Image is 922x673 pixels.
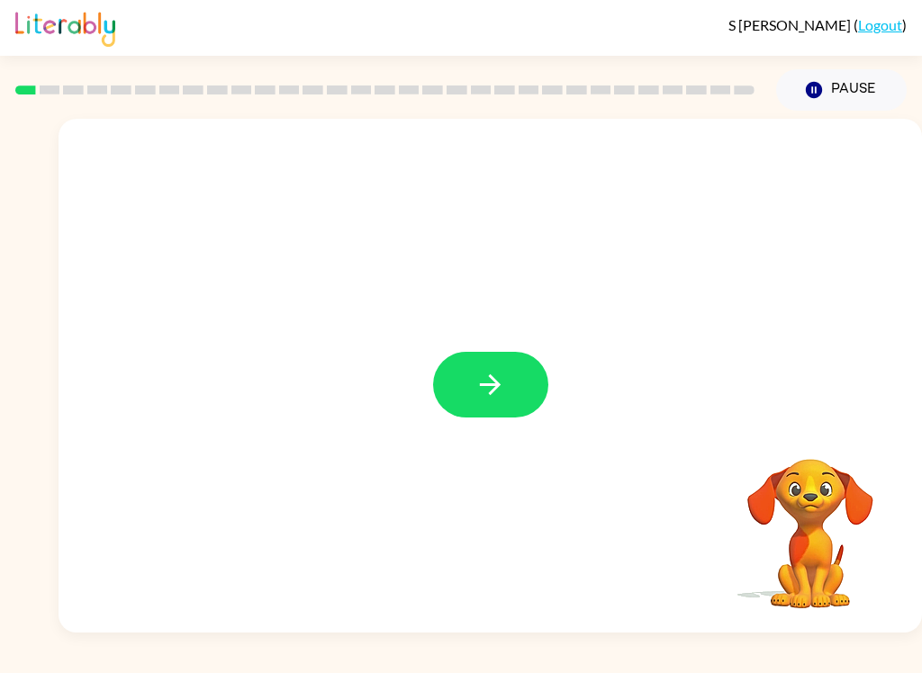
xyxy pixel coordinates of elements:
[15,7,115,47] img: Literably
[728,16,907,33] div: ( )
[728,16,854,33] span: S [PERSON_NAME]
[720,431,900,611] video: Your browser must support playing .mp4 files to use Literably. Please try using another browser.
[776,69,907,111] button: Pause
[858,16,902,33] a: Logout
